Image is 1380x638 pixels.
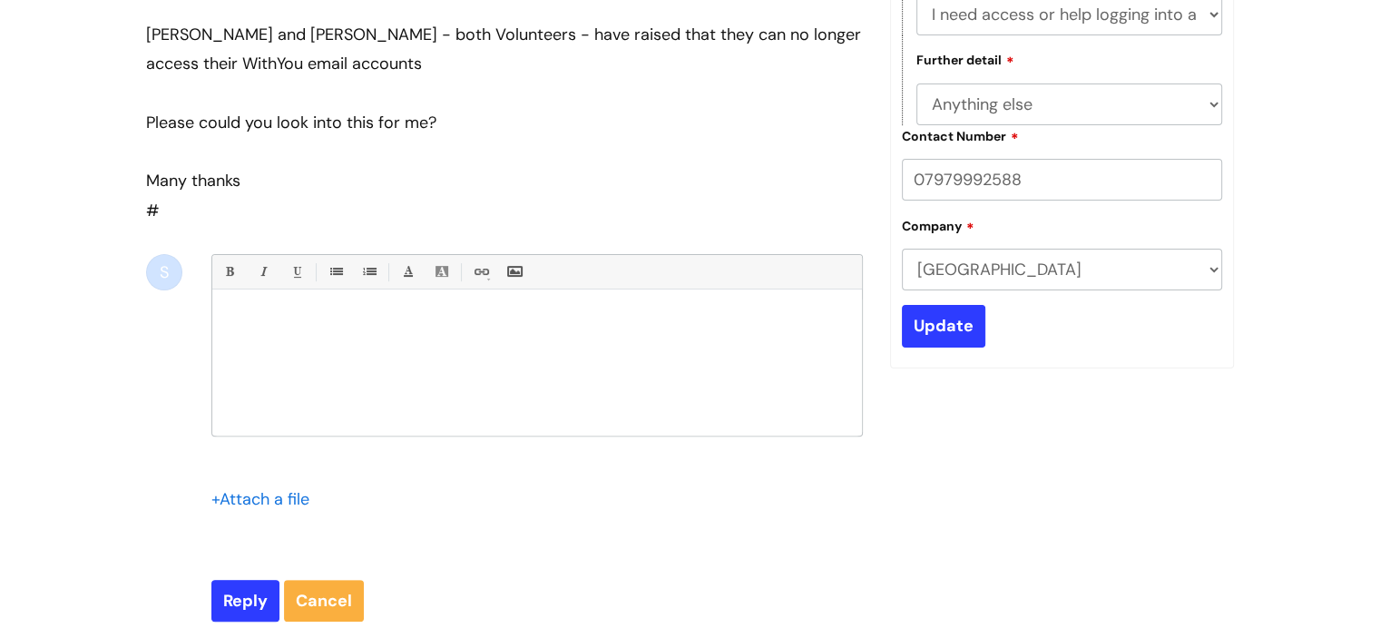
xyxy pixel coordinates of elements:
[211,488,220,510] span: +
[902,305,985,347] input: Update
[357,260,380,283] a: 1. Ordered List (Ctrl-Shift-8)
[503,260,525,283] a: Insert Image...
[396,260,419,283] a: Font Color
[211,580,279,622] input: Reply
[430,260,453,283] a: Back Color
[146,254,182,290] div: S
[251,260,274,283] a: Italic (Ctrl-I)
[284,580,364,622] a: Cancel
[902,126,1019,144] label: Contact Number
[469,260,492,283] a: Link
[146,108,863,137] div: Please could you look into this for me?
[902,216,974,234] label: Company
[218,260,240,283] a: Bold (Ctrl-B)
[916,50,1014,68] label: Further detail
[146,166,863,195] div: Many thanks
[285,260,308,283] a: Underline(Ctrl-U)
[146,20,863,79] div: [PERSON_NAME] and [PERSON_NAME] - both Volunteers - have raised that they can no longer access th...
[324,260,347,283] a: • Unordered List (Ctrl-Shift-7)
[211,485,320,514] div: Attach a file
